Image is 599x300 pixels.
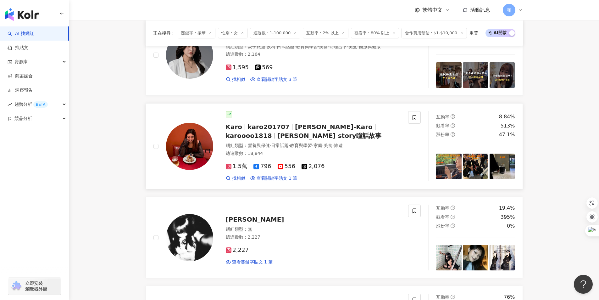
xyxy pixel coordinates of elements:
[250,175,297,182] a: 查看關鍵字貼文 1 筆
[226,132,272,139] span: karoooo1818
[436,123,449,128] span: 觀看率
[451,114,455,119] span: question-circle
[226,226,401,233] div: 網紅類型 ： 無
[8,278,61,295] a: chrome extension立即安裝 瀏覽器外掛
[499,205,515,212] div: 19.4%
[499,131,515,138] div: 47.1%
[436,114,449,119] span: 互動率
[436,223,449,228] span: 漲粉率
[451,123,455,128] span: question-circle
[319,44,328,49] span: 美食
[166,31,213,79] img: KOL Avatar
[153,31,175,36] span: 正在搜尋 ：
[178,28,215,38] span: 關鍵字：按摩
[312,143,313,148] span: ·
[324,143,332,148] span: 美食
[501,214,515,221] div: 395%
[146,103,523,189] a: KOL AvatarKarokaro201707[PERSON_NAME]-Karokaroooo1818[PERSON_NAME] story瞳話故事網紅類型：營養與保健·日常話題·教育與學習...
[226,51,401,58] div: 總追蹤數 ： 2,164
[469,31,478,36] div: 重置
[277,44,294,49] span: 日常話題
[232,76,245,83] span: 找相似
[265,44,267,49] span: ·
[226,123,242,131] span: Karo
[463,62,488,88] img: post-image
[507,223,515,229] div: 0%
[436,154,462,179] img: post-image
[226,76,245,83] a: 找相似
[322,143,324,148] span: ·
[294,44,296,49] span: ·
[146,197,523,278] a: KOL Avatar[PERSON_NAME]網紅類型：無總追蹤數：2,2272,227查看關鍵字貼文 1 筆互動率question-circle19.4%觀看率question-circle3...
[330,44,347,49] span: 命理占卜
[226,150,401,157] div: 總追蹤數 ： 18,844
[5,8,39,21] img: logo
[328,44,329,49] span: ·
[226,143,401,149] div: 網紅類型 ：
[332,143,334,148] span: ·
[303,28,348,38] span: 互動率：2% 以上
[451,215,455,219] span: question-circle
[348,44,357,49] span: 美髮
[255,64,273,71] span: 569
[247,123,290,131] span: karo201707
[302,163,325,170] span: 2,076
[146,14,523,96] a: KOL Avatarguoelsaaaaaa網紅類型：親子旅遊·飲料·日常話題·教育與學習·美食·命理占卜·美髮·醫療與健康總追蹤數：2,1641,595569找相似查看關鍵字貼文 3 筆互動率...
[275,44,277,49] span: ·
[490,62,515,88] img: post-image
[14,97,48,111] span: 趨勢分析
[8,87,33,93] a: 洞察報告
[226,247,249,253] span: 2,227
[436,132,449,137] span: 漲粉率
[334,143,343,148] span: 旅遊
[451,206,455,210] span: question-circle
[359,44,381,49] span: 醫療與健康
[232,175,245,182] span: 找相似
[25,280,47,292] span: 立即安裝 瀏覽器外掛
[295,123,373,131] span: [PERSON_NAME]-Karo
[357,44,358,49] span: ·
[490,154,515,179] img: post-image
[422,7,442,14] span: 繁體中文
[166,214,213,261] img: KOL Avatar
[232,259,273,265] span: 查看關鍵字貼文 1 筆
[218,28,247,38] span: 性別：女
[402,28,467,38] span: 合作費用預估：$1-$10,000
[351,28,399,38] span: 觀看率：80% 以上
[436,62,462,88] img: post-image
[451,224,455,228] span: question-circle
[501,122,515,129] div: 513%
[463,154,488,179] img: post-image
[14,111,32,126] span: 競品分析
[313,143,322,148] span: 家庭
[278,163,295,170] span: 556
[347,44,348,49] span: ·
[166,123,213,170] img: KOL Avatar
[270,143,271,148] span: ·
[250,76,297,83] a: 查看關鍵字貼文 3 筆
[226,163,247,170] span: 1.5萬
[277,132,381,139] span: [PERSON_NAME] story瞳話故事
[451,295,455,299] span: question-circle
[226,44,401,50] div: 網紅類型 ：
[463,245,488,270] img: post-image
[290,143,312,148] span: 教育與學習
[436,214,449,219] span: 觀看率
[436,245,462,270] img: post-image
[499,113,515,120] div: 8.84%
[226,175,245,182] a: 找相似
[436,206,449,211] span: 互動率
[226,216,284,223] span: [PERSON_NAME]
[267,44,275,49] span: 飲料
[250,28,301,38] span: 追蹤數：1-100,000
[226,234,401,241] div: 總追蹤數 ： 2,227
[8,102,12,107] span: rise
[10,281,22,291] img: chrome extension
[490,245,515,270] img: post-image
[451,132,455,137] span: question-circle
[253,163,271,170] span: 796
[226,64,249,71] span: 1,595
[470,7,490,13] span: 活動訊息
[318,44,319,49] span: ·
[8,31,34,37] a: searchAI 找網紅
